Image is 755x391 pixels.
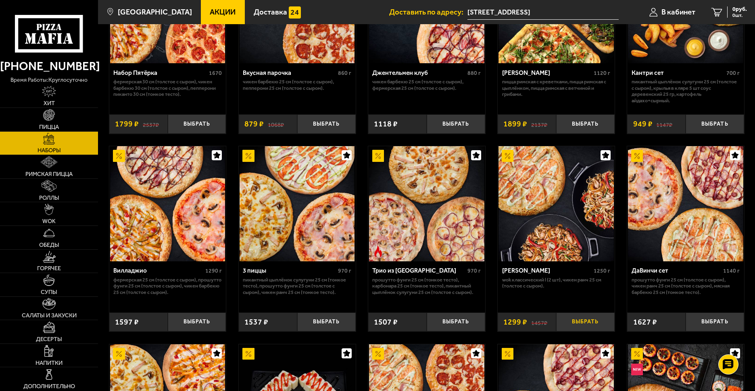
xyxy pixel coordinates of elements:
span: 1899 ₽ [503,120,527,128]
span: 1670 [209,70,222,77]
div: Кантри сет [632,69,724,77]
span: 970 г [467,267,481,274]
img: Акционный [113,348,125,360]
input: Ваш адрес доставки [467,5,618,20]
img: Вилладжио [110,146,225,261]
span: 1118 ₽ [374,120,398,128]
span: Дополнительно [23,383,75,389]
img: ДаВинчи сет [628,146,743,261]
img: Акционный [631,348,643,360]
span: 1627 ₽ [633,318,657,326]
p: Чикен Барбекю 25 см (толстое с сыром), Фермерская 25 см (толстое с сыром). [372,79,480,91]
s: 1068 ₽ [268,120,284,128]
img: 15daf4d41897b9f0e9f617042186c801.svg [289,6,300,18]
span: 879 ₽ [244,120,264,128]
button: Выбрать [297,114,356,134]
div: Джентельмен клуб [372,69,465,77]
button: Выбрать [297,312,356,332]
span: В кабинет [661,8,695,16]
img: Острое блюдо [372,246,384,257]
span: WOK [42,218,56,224]
span: 1120 г [594,70,610,77]
button: Выбрать [427,114,485,134]
img: Акционный [113,150,125,161]
a: АкционныйВилладжио [109,146,226,261]
span: 970 г [338,267,351,274]
span: Наборы [38,147,61,153]
span: 1597 ₽ [115,318,139,326]
span: 860 г [338,70,351,77]
img: Акционный [242,150,254,161]
s: 2537 ₽ [143,120,159,128]
div: 3 пиццы [243,267,336,275]
button: Выбрать [686,312,744,332]
button: Выбрать [427,312,485,332]
span: Обеды [39,242,59,248]
s: 1457 ₽ [531,318,547,326]
span: Роллы [39,195,59,201]
span: 1507 ₽ [374,318,398,326]
img: Акционный [502,150,513,161]
span: 700 г [726,70,740,77]
img: Акционный [502,348,513,360]
p: Пикантный цыплёнок сулугуни 25 см (тонкое тесто), Прошутто Фунги 25 см (толстое с сыром), Чикен Р... [243,277,351,296]
p: Wok классический L (2 шт), Чикен Ранч 25 см (толстое с сыром). [502,277,610,289]
span: Горячее [37,265,61,271]
span: Доставить по адресу: [389,8,467,16]
p: Прошутто Фунги 25 см (тонкое тесто), Карбонара 25 см (тонкое тесто), Пикантный цыплёнок сулугуни ... [372,277,480,296]
img: Акционный [631,150,643,161]
img: Вилла Капри [498,146,614,261]
span: Салаты и закуски [22,312,77,319]
a: АкционныйОстрое блюдоТрио из Рио [368,146,485,261]
button: Выбрать [168,312,226,332]
span: Акции [210,8,236,16]
p: Фермерская 30 см (толстое с сыром), Чикен Барбекю 30 см (толстое с сыром), Пепперони Пиканто 30 с... [113,79,221,97]
div: [PERSON_NAME] [502,69,592,77]
span: Римская пицца [25,171,73,177]
span: 1299 ₽ [503,318,527,326]
img: Акционный [372,348,384,360]
img: 3 пиццы [240,146,355,261]
a: АкционныйДаВинчи сет [627,146,744,261]
span: [GEOGRAPHIC_DATA] [118,8,192,16]
span: 0 руб. [732,6,747,12]
s: 1147 ₽ [656,120,672,128]
button: Выбрать [686,114,744,134]
div: Вкусная парочка [243,69,336,77]
span: 0 шт. [732,13,747,18]
div: ДаВинчи сет [632,267,721,275]
span: 1250 г [594,267,610,274]
img: Акционный [372,150,384,161]
span: Напитки [35,360,63,366]
img: Новинка [631,364,643,375]
div: [PERSON_NAME] [502,267,592,275]
span: Пицца [39,124,59,130]
div: Набор Пятёрка [113,69,206,77]
a: АкционныйВилла Капри [498,146,615,261]
span: 1290 г [205,267,222,274]
span: Хит [44,100,55,106]
p: Фермерская 25 см (толстое с сыром), Прошутто Фунги 25 см (толстое с сыром), Чикен Барбекю 25 см (... [113,277,221,296]
p: Пикантный цыплёнок сулугуни 25 см (толстое с сыром), крылья в кляре 5 шт соус деревенский 25 гр, ... [632,79,740,103]
span: 880 г [467,70,481,77]
img: Акционный [242,348,254,360]
span: 949 ₽ [633,120,653,128]
span: Супы [41,289,57,295]
button: Выбрать [556,114,615,134]
span: 1799 ₽ [115,120,139,128]
span: Доставка [254,8,287,16]
span: Десерты [36,336,62,342]
span: 1140 г [723,267,740,274]
s: 2137 ₽ [531,120,547,128]
p: Чикен Барбекю 25 см (толстое с сыром), Пепперони 25 см (толстое с сыром). [243,79,351,91]
img: Трио из Рио [369,146,484,261]
button: Выбрать [168,114,226,134]
button: Выбрать [556,312,615,332]
span: 1537 ₽ [244,318,268,326]
p: Пицца Римская с креветками, Пицца Римская с цыплёнком, Пицца Римская с ветчиной и грибами. [502,79,610,97]
a: Акционный3 пиццы [239,146,356,261]
p: Прошутто Фунги 25 см (толстое с сыром), Чикен Ранч 25 см (толстое с сыром), Мясная Барбекю 25 см ... [632,277,740,296]
div: Вилладжио [113,267,203,275]
div: Трио из [GEOGRAPHIC_DATA] [372,267,465,275]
